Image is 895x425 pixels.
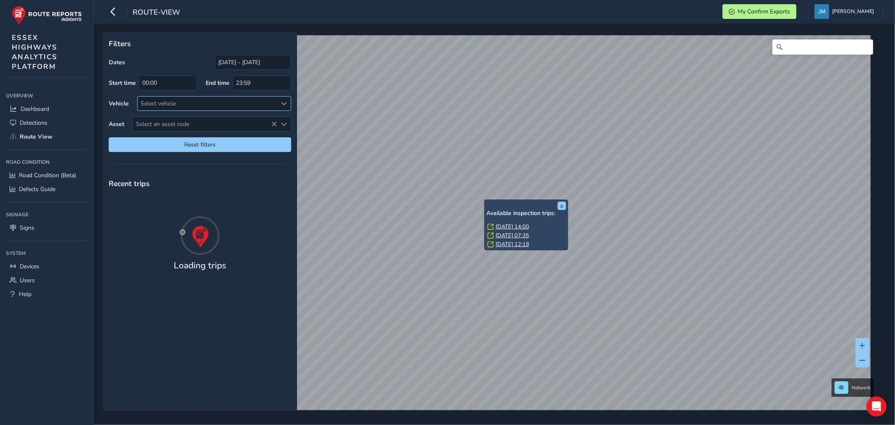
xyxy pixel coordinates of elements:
a: Signs [6,221,88,235]
span: Reset filters [115,141,285,149]
span: ESSEX HIGHWAYS ANALYTICS PLATFORM [12,33,57,71]
div: Overview [6,89,88,102]
a: Detections [6,116,88,130]
div: Open Intercom Messenger [866,396,887,417]
label: End time [206,79,230,87]
span: Signs [20,224,34,232]
span: Network [851,384,871,391]
span: Dashboard [21,105,49,113]
a: Devices [6,260,88,273]
button: Reset filters [109,137,291,152]
span: Defects Guide [19,185,55,193]
a: Help [6,287,88,301]
span: route-view [133,7,180,19]
a: Road Condition (Beta) [6,168,88,182]
div: Road Condition [6,156,88,168]
div: Select vehicle [138,97,277,110]
button: My Confirm Exports [723,4,796,19]
a: [DATE] 07:35 [496,232,529,239]
span: Route View [20,133,52,141]
span: Road Condition (Beta) [19,171,76,179]
span: Users [20,276,35,284]
label: Vehicle [109,100,129,108]
span: Detections [20,119,47,127]
a: [DATE] 14:00 [496,223,529,231]
a: Users [6,273,88,287]
button: x [558,202,566,210]
img: rr logo [12,6,82,25]
label: Start time [109,79,136,87]
span: Recent trips [109,178,150,189]
p: Filters [109,38,291,49]
span: Select an asset code [133,117,277,131]
div: System [6,247,88,260]
a: Route View [6,130,88,144]
h4: Loading trips [174,260,226,271]
a: Dashboard [6,102,88,116]
input: Search [772,39,873,55]
button: [PERSON_NAME] [814,4,877,19]
span: My Confirm Exports [738,8,790,16]
span: Devices [20,262,39,270]
label: Asset [109,120,124,128]
div: Signage [6,208,88,221]
h6: Available inspection trips: [486,210,566,217]
canvas: Map [106,35,871,420]
a: [DATE] 12:19 [496,241,529,248]
label: Dates [109,58,125,66]
img: diamond-layout [814,4,829,19]
div: Select an asset code [277,117,291,131]
span: Help [19,290,31,298]
a: Defects Guide [6,182,88,196]
span: [PERSON_NAME] [832,4,874,19]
